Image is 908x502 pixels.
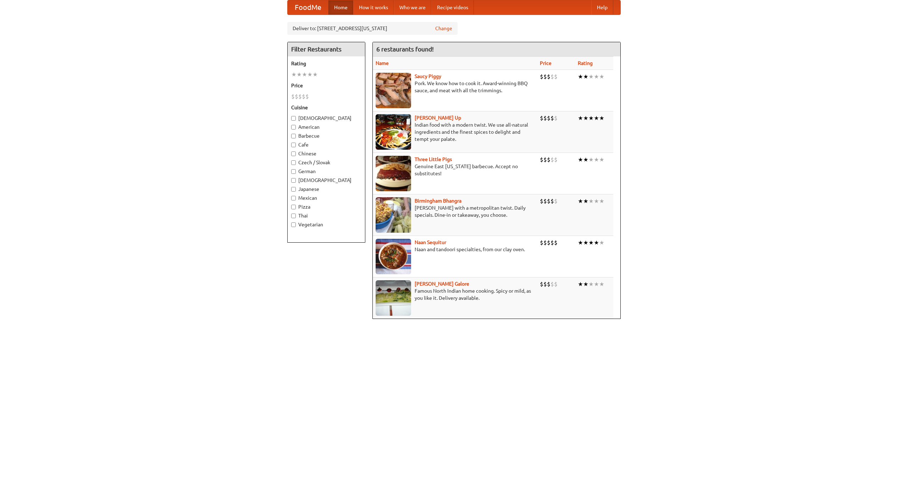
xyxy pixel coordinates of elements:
[578,73,583,81] li: ★
[543,239,547,247] li: $
[599,73,604,81] li: ★
[291,116,296,121] input: [DEMOGRAPHIC_DATA]
[415,156,452,162] a: Three Little Pigs
[543,156,547,164] li: $
[547,114,550,122] li: $
[376,121,534,143] p: Indian food with a modern twist. We use all-natural ingredients and the finest spices to delight ...
[291,203,361,210] label: Pizza
[599,114,604,122] li: ★
[547,280,550,288] li: $
[291,159,361,166] label: Czech / Slovak
[298,93,302,100] li: $
[594,239,599,247] li: ★
[415,198,461,204] a: Birmingham Bhangra
[599,239,604,247] li: ★
[583,156,588,164] li: ★
[291,169,296,174] input: German
[291,212,361,219] label: Thai
[415,281,469,287] a: [PERSON_NAME] Galore
[594,73,599,81] li: ★
[291,125,296,129] input: American
[291,60,361,67] h5: Rating
[291,168,361,175] label: German
[291,196,296,200] input: Mexican
[578,114,583,122] li: ★
[415,239,446,245] a: Naan Sequitur
[583,197,588,205] li: ★
[291,115,361,122] label: [DEMOGRAPHIC_DATA]
[588,280,594,288] li: ★
[353,0,394,15] a: How it works
[588,156,594,164] li: ★
[578,197,583,205] li: ★
[376,73,411,108] img: saucy.jpg
[291,194,361,202] label: Mexican
[594,280,599,288] li: ★
[302,71,307,78] li: ★
[550,114,554,122] li: $
[554,114,558,122] li: $
[578,280,583,288] li: ★
[583,73,588,81] li: ★
[540,60,552,66] a: Price
[435,25,452,32] a: Change
[291,160,296,165] input: Czech / Slovak
[376,204,534,219] p: [PERSON_NAME] with a metropolitan twist. Daily specials. Dine-in or takeaway, you choose.
[554,73,558,81] li: $
[291,186,361,193] label: Japanese
[291,221,361,228] label: Vegetarian
[547,239,550,247] li: $
[588,114,594,122] li: ★
[599,156,604,164] li: ★
[305,93,309,100] li: $
[291,143,296,147] input: Cafe
[540,156,543,164] li: $
[540,197,543,205] li: $
[376,156,411,191] img: littlepigs.jpg
[554,239,558,247] li: $
[291,177,361,184] label: [DEMOGRAPHIC_DATA]
[578,156,583,164] li: ★
[328,0,353,15] a: Home
[307,71,312,78] li: ★
[588,197,594,205] li: ★
[291,82,361,89] h5: Price
[376,46,434,53] ng-pluralize: 6 restaurants found!
[291,187,296,192] input: Japanese
[550,156,554,164] li: $
[588,73,594,81] li: ★
[287,22,458,35] div: Deliver to: [STREET_ADDRESS][US_STATE]
[376,114,411,150] img: curryup.jpg
[543,73,547,81] li: $
[540,239,543,247] li: $
[291,222,296,227] input: Vegetarian
[376,239,411,274] img: naansequitur.jpg
[547,197,550,205] li: $
[431,0,474,15] a: Recipe videos
[594,197,599,205] li: ★
[291,71,297,78] li: ★
[394,0,431,15] a: Who we are
[288,42,365,56] h4: Filter Restaurants
[550,73,554,81] li: $
[376,246,534,253] p: Naan and tandoori specialties, from our clay oven.
[415,115,461,121] b: [PERSON_NAME] Up
[588,239,594,247] li: ★
[291,151,296,156] input: Chinese
[543,114,547,122] li: $
[415,73,441,79] a: Saucy Piggy
[543,197,547,205] li: $
[540,114,543,122] li: $
[291,93,295,100] li: $
[599,197,604,205] li: ★
[540,73,543,81] li: $
[594,114,599,122] li: ★
[291,178,296,183] input: [DEMOGRAPHIC_DATA]
[554,197,558,205] li: $
[312,71,318,78] li: ★
[291,132,361,139] label: Barbecue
